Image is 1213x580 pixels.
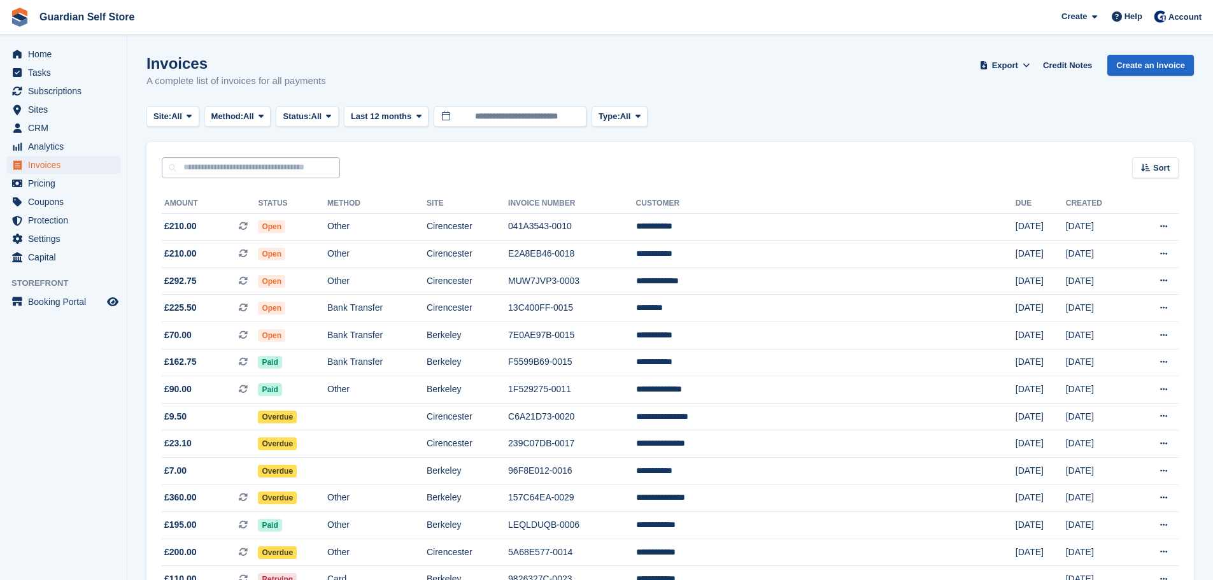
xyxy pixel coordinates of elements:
[164,329,192,342] span: £70.00
[508,349,636,376] td: F5599B69-0015
[599,110,620,123] span: Type:
[258,302,285,315] span: Open
[6,293,120,311] a: menu
[164,247,197,260] span: £210.00
[28,211,104,229] span: Protection
[1016,322,1066,350] td: [DATE]
[327,213,427,241] td: Other
[276,106,338,127] button: Status: All
[1066,539,1131,566] td: [DATE]
[508,322,636,350] td: 7E0AE97B-0015
[1066,194,1131,214] th: Created
[1061,10,1087,23] span: Create
[1066,213,1131,241] td: [DATE]
[508,403,636,430] td: C6A21D73-0020
[10,8,29,27] img: stora-icon-8386f47178a22dfd0bd8f6a31ec36ba5ce8667c1dd55bd0f319d3a0aa187defe.svg
[28,193,104,211] span: Coupons
[1016,430,1066,458] td: [DATE]
[977,55,1033,76] button: Export
[1016,194,1066,214] th: Due
[1168,11,1202,24] span: Account
[1016,349,1066,376] td: [DATE]
[1016,376,1066,404] td: [DATE]
[6,138,120,155] a: menu
[427,403,508,430] td: Cirencester
[636,194,1016,214] th: Customer
[164,301,197,315] span: £225.50
[1066,295,1131,322] td: [DATE]
[146,74,326,88] p: A complete list of invoices for all payments
[34,6,139,27] a: Guardian Self Store
[162,194,258,214] th: Amount
[146,55,326,72] h1: Invoices
[508,295,636,322] td: 13C400FF-0015
[508,539,636,566] td: 5A68E577-0014
[427,376,508,404] td: Berkeley
[1066,485,1131,512] td: [DATE]
[258,383,281,396] span: Paid
[164,546,197,559] span: £200.00
[6,174,120,192] a: menu
[1066,322,1131,350] td: [DATE]
[1066,376,1131,404] td: [DATE]
[6,211,120,229] a: menu
[6,45,120,63] a: menu
[508,430,636,458] td: 239C07DB-0017
[427,430,508,458] td: Cirencester
[28,101,104,118] span: Sites
[28,64,104,81] span: Tasks
[28,156,104,174] span: Invoices
[327,512,427,539] td: Other
[258,546,297,559] span: Overdue
[508,241,636,268] td: E2A8EB46-0018
[1066,349,1131,376] td: [DATE]
[508,213,636,241] td: 041A3543-0010
[427,539,508,566] td: Cirencester
[344,106,429,127] button: Last 12 months
[1016,267,1066,295] td: [DATE]
[258,275,285,288] span: Open
[1154,10,1167,23] img: Tom Scott
[1016,539,1066,566] td: [DATE]
[427,485,508,512] td: Berkeley
[164,464,187,477] span: £7.00
[164,491,197,504] span: £360.00
[1038,55,1097,76] a: Credit Notes
[283,110,311,123] span: Status:
[6,82,120,100] a: menu
[1066,241,1131,268] td: [DATE]
[1016,512,1066,539] td: [DATE]
[28,119,104,137] span: CRM
[327,485,427,512] td: Other
[28,230,104,248] span: Settings
[6,248,120,266] a: menu
[258,492,297,504] span: Overdue
[164,410,187,423] span: £9.50
[1016,485,1066,512] td: [DATE]
[6,64,120,81] a: menu
[1107,55,1194,76] a: Create an Invoice
[327,267,427,295] td: Other
[243,110,254,123] span: All
[427,349,508,376] td: Berkeley
[258,248,285,260] span: Open
[6,156,120,174] a: menu
[508,512,636,539] td: LEQLDUQB-0006
[427,512,508,539] td: Berkeley
[327,295,427,322] td: Bank Transfer
[164,437,192,450] span: £23.10
[164,220,197,233] span: £210.00
[211,110,244,123] span: Method:
[164,518,197,532] span: £195.00
[508,458,636,485] td: 96F8E012-0016
[258,329,285,342] span: Open
[258,356,281,369] span: Paid
[427,241,508,268] td: Cirencester
[327,322,427,350] td: Bank Transfer
[508,194,636,214] th: Invoice Number
[258,519,281,532] span: Paid
[1016,458,1066,485] td: [DATE]
[28,248,104,266] span: Capital
[28,82,104,100] span: Subscriptions
[28,138,104,155] span: Analytics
